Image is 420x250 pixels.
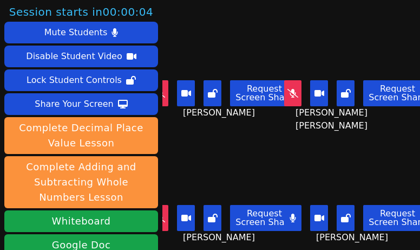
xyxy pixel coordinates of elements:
[4,117,158,154] button: Complete Decimal Place Value Lesson
[316,231,391,244] span: [PERSON_NAME]
[183,231,258,244] span: [PERSON_NAME]
[44,24,107,41] div: Mute Students
[183,106,258,119] span: [PERSON_NAME]
[230,205,298,231] button: Request Screen Share
[4,93,158,115] button: Share Your Screen
[4,210,158,232] button: Whiteboard
[230,80,298,106] button: Request Screen Share
[26,48,122,65] div: Disable Student Video
[4,69,158,91] button: Lock Student Controls
[102,5,153,18] time: 00:00:04
[296,106,411,132] span: [PERSON_NAME] [PERSON_NAME]
[4,156,158,208] button: Complete Adding and Subtracting Whole Numbers Lesson
[4,22,158,43] button: Mute Students
[27,72,122,89] div: Lock Student Controls
[9,4,154,20] span: Session starts in
[4,46,158,67] button: Disable Student Video
[35,95,114,113] div: Share Your Screen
